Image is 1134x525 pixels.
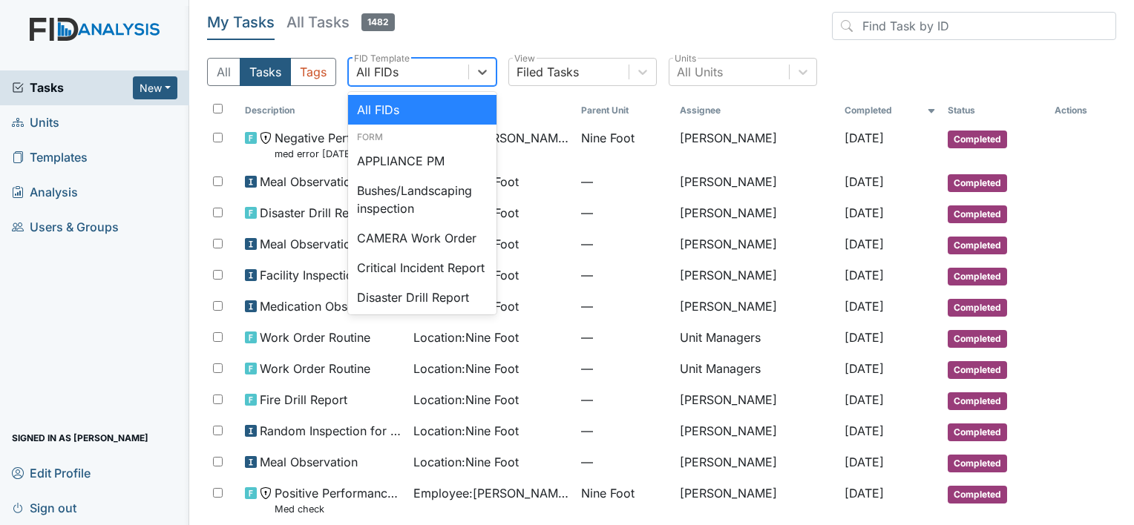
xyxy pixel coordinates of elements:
div: CAMERA Work Order [348,223,496,253]
div: Form [348,131,496,144]
span: Completed [948,361,1007,379]
span: — [581,391,668,409]
span: Work Order Routine [260,328,370,346]
th: Toggle SortBy [942,98,1049,123]
span: 1482 [361,13,395,31]
span: — [581,328,668,346]
th: Assignee [674,98,839,123]
td: Unit Managers [674,323,839,354]
span: [DATE] [845,423,884,438]
span: Templates [12,146,88,169]
td: [PERSON_NAME] [674,385,839,416]
span: Negative Performance Review med error 8.25.25 [275,129,401,161]
span: — [581,235,668,253]
td: Unit Managers [674,354,839,385]
button: Tags [290,58,336,86]
span: Completed [948,237,1007,254]
span: Edit Profile [12,461,91,484]
h5: My Tasks [207,12,275,33]
span: Fire Drill Report [260,391,347,409]
th: Toggle SortBy [839,98,942,123]
span: Location : Nine Foot [413,360,519,377]
div: All FIDs [348,95,496,125]
small: Med check [275,502,401,516]
span: [DATE] [845,455,884,469]
span: — [581,266,668,284]
span: Medication Observation Checklist [260,297,401,315]
div: All FIDs [356,63,399,81]
span: [DATE] [845,268,884,283]
span: Employee : [PERSON_NAME] [413,484,569,502]
span: Random Inspection for AM [260,422,401,440]
span: Completed [948,455,1007,472]
small: med error [DATE] [275,147,401,161]
span: Completed [948,423,1007,441]
span: — [581,204,668,222]
span: [DATE] [845,392,884,407]
span: — [581,297,668,315]
a: Tasks [12,79,133,96]
div: Bushes/Landscaping inspection [348,176,496,223]
span: Completed [948,486,1007,503]
span: Completed [948,330,1007,348]
td: [PERSON_NAME] [674,447,839,478]
td: [PERSON_NAME] [674,478,839,522]
span: [DATE] [845,299,884,314]
span: Analysis [12,181,78,204]
span: [DATE] [845,237,884,251]
span: Completed [948,268,1007,285]
span: Completed [948,392,1007,410]
span: Location : Nine Foot [413,391,519,409]
th: Toggle SortBy [239,98,407,123]
span: Positive Performance Review Med check [275,484,401,516]
td: [PERSON_NAME] [674,167,839,198]
span: Location : Nine Foot [413,328,519,346]
h5: All Tasks [286,12,395,33]
button: All [207,58,240,86]
div: Critical Incident Report [348,253,496,283]
span: [DATE] [845,205,884,220]
span: Units [12,111,59,134]
span: Facility Inspection [260,266,360,284]
span: Location : Nine Foot [413,453,519,471]
div: APPLIANCE PM [348,146,496,176]
div: EMERGENCY Work Order [348,312,496,360]
span: — [581,360,668,377]
div: Disaster Drill Report [348,283,496,312]
button: Tasks [240,58,291,86]
span: Disaster Drill Report [260,204,372,222]
span: Sign out [12,496,76,519]
td: [PERSON_NAME] [674,229,839,260]
span: Meal Observation [260,453,358,471]
input: Toggle All Rows Selected [213,104,223,113]
span: [DATE] [845,131,884,145]
div: Type filter [207,58,336,86]
span: Signed in as [PERSON_NAME] [12,426,148,449]
td: [PERSON_NAME] [674,198,839,229]
td: [PERSON_NAME] [674,123,839,167]
input: Find Task by ID [832,12,1116,40]
span: [DATE] [845,486,884,501]
span: — [581,422,668,440]
span: — [581,173,668,191]
span: Completed [948,131,1007,148]
span: Location : Nine Foot [413,422,519,440]
th: Actions [1049,98,1116,123]
button: New [133,76,177,99]
div: Filed Tasks [517,63,579,81]
span: Nine Foot [581,484,635,502]
div: All Units [677,63,723,81]
span: — [581,453,668,471]
td: [PERSON_NAME] [674,416,839,447]
span: Users & Groups [12,216,119,239]
td: [PERSON_NAME] [674,260,839,291]
span: [DATE] [845,174,884,189]
span: [DATE] [845,361,884,376]
span: Completed [948,299,1007,317]
span: Meal Observation [260,235,358,253]
th: Toggle SortBy [575,98,674,123]
span: Completed [948,174,1007,192]
span: Meal Observation [260,173,358,191]
span: Work Order Routine [260,360,370,377]
span: [DATE] [845,330,884,345]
